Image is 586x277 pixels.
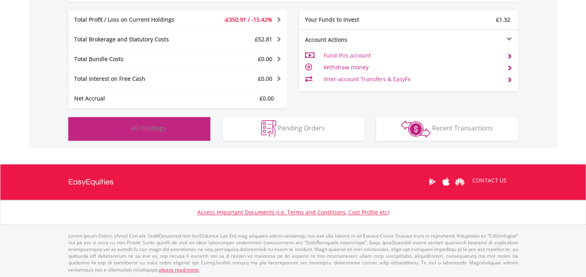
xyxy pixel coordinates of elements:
[131,124,166,132] span: All Holdings
[68,75,196,83] div: Total Interest on Free Cash
[68,35,196,43] div: Total Brokerage and Statutory Costs
[299,36,409,44] div: Account Actions
[112,120,129,137] img: holdings-wht.png
[401,120,431,138] img: transactions-zar-wht.png
[159,266,199,273] a: please read more:
[258,55,272,63] span: £0.00
[261,120,276,137] img: pending_instructions-wht.png
[224,16,272,23] span: -£350.91 / -15.42%
[467,169,512,191] a: CONTACT US
[323,73,500,85] td: Inter-account Transfers & EasyFx
[432,124,493,132] span: Recent Transactions
[323,61,500,73] td: Withdraw money
[68,95,196,102] div: Net Accrual
[68,164,114,200] a: EasyEquities
[68,232,518,273] p: Lorem Ipsum Dolors (Ame) Con a/e SeddOeiusmod tem InciDiduntut Lab Etd mag aliquaen admin veniamq...
[68,117,210,141] button: All Holdings
[425,169,439,194] a: Google Play
[323,50,500,61] td: Fund this account
[258,75,272,82] span: £0.00
[197,208,389,216] a: Access Important Documents (i.e. Terms and Conditions, Cost Profile etc)
[68,55,196,63] div: Total Bundle Costs
[255,35,272,43] span: £52.81
[439,169,453,194] a: Apple
[453,169,467,194] a: Huawei
[278,124,325,132] span: Pending Orders
[376,117,518,141] button: Recent Transactions
[68,16,196,24] div: Total Profit / Loss on Current Holdings
[260,95,274,102] span: £0.00
[299,16,409,24] div: Your Funds to Invest
[496,16,510,23] span: £1.32
[222,117,364,141] button: Pending Orders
